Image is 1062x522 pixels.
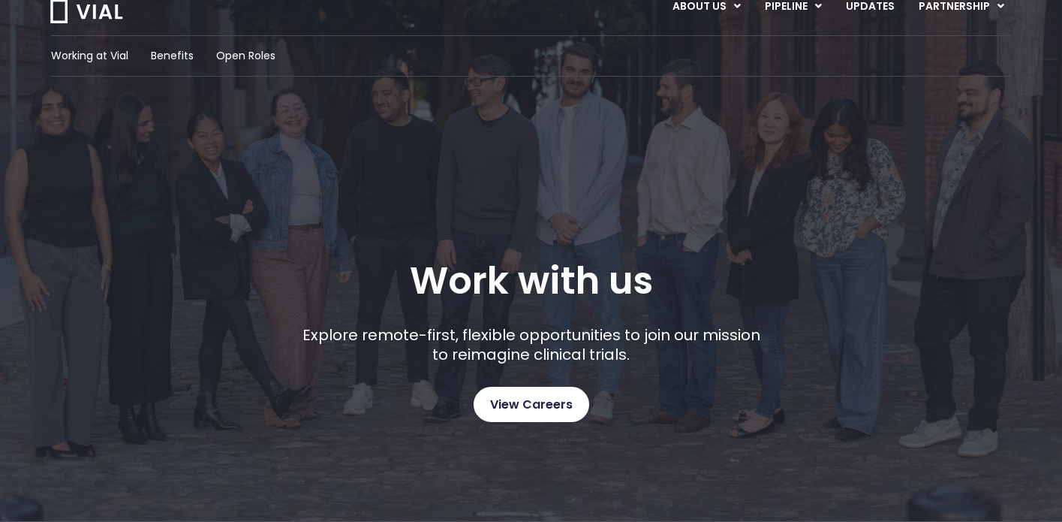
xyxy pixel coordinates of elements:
[216,48,275,64] a: Open Roles
[474,387,589,422] a: View Careers
[490,395,573,415] span: View Careers
[410,259,653,303] h1: Work with us
[51,48,128,64] a: Working at Vial
[151,48,194,64] a: Benefits
[296,325,766,364] p: Explore remote-first, flexible opportunities to join our mission to reimagine clinical trials.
